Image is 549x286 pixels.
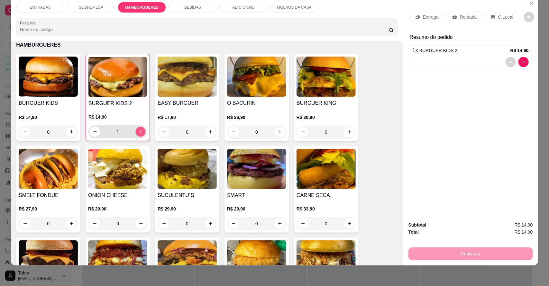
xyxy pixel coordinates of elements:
[19,57,78,97] img: product-image
[227,149,286,189] img: product-image
[125,5,159,10] p: HAMBURGUERES
[506,57,516,67] button: decrease-product-quantity
[408,222,426,228] strong: Subtotal
[297,192,356,199] h4: CARNE SECA
[88,206,147,212] p: R$ 29,90
[159,219,169,229] button: decrease-product-quantity
[277,5,311,10] p: MOLHOS DA CASA
[88,240,147,281] img: product-image
[20,20,38,26] label: Pesquisa
[89,219,100,229] button: decrease-product-quantity
[297,149,356,189] img: product-image
[66,127,77,137] button: increase-product-quantity
[413,47,458,54] p: 1 x
[205,219,215,229] button: increase-product-quantity
[227,57,286,97] img: product-image
[88,149,147,189] img: product-image
[184,5,201,10] p: BEBIDAS
[30,5,50,10] p: ENTRADAS
[344,127,354,137] button: increase-product-quantity
[298,127,308,137] button: decrease-product-quantity
[19,149,78,189] img: product-image
[158,240,217,281] img: product-image
[158,206,217,212] p: R$ 29,90
[524,12,534,22] button: decrease-product-quantity
[297,99,356,107] h4: BURGUER KING
[297,114,356,121] p: R$ 28,90
[227,99,286,107] h4: O BACURIN
[297,57,356,97] img: product-image
[16,41,398,49] p: HAMBURGUERES
[88,100,147,107] h4: BURGUER KIDS 2
[20,26,389,33] input: Pesquisa
[419,48,457,53] span: BURGUER KIDS 2
[158,57,217,97] img: product-image
[423,14,439,20] p: Entrega
[88,114,147,120] p: R$ 14,90
[88,57,147,97] img: product-image
[158,192,217,199] h4: SUCULENTU´S
[510,47,529,54] p: R$ 14,90
[518,57,529,67] button: decrease-product-quantity
[297,206,356,212] p: R$ 33,90
[515,228,533,236] span: R$ 14,90
[19,99,78,107] h4: BURGUER KIDS
[460,14,477,20] p: Retirada
[136,219,146,229] button: increase-product-quantity
[227,192,286,199] h4: SMART
[19,206,78,212] p: R$ 27,90
[275,127,285,137] button: increase-product-quantity
[66,219,77,229] button: increase-product-quantity
[19,240,78,281] img: product-image
[136,127,146,137] button: increase-product-quantity
[158,114,217,121] p: R$ 17,90
[298,219,308,229] button: decrease-product-quantity
[410,33,532,41] p: Resumo do pedido
[227,114,286,121] p: R$ 28,90
[228,127,239,137] button: decrease-product-quantity
[19,114,78,121] p: R$ 14,90
[227,240,286,281] img: product-image
[275,219,285,229] button: increase-product-quantity
[228,219,239,229] button: decrease-product-quantity
[158,149,217,189] img: product-image
[344,219,354,229] button: increase-product-quantity
[498,14,513,20] p: C.Local
[227,206,286,212] p: R$ 29,90
[515,221,533,228] span: R$ 14,90
[158,99,217,107] h4: EASY BURGUER
[297,240,356,281] img: product-image
[408,229,419,235] strong: Total
[20,219,30,229] button: decrease-product-quantity
[79,5,103,10] p: SOBREMESA
[20,127,30,137] button: decrease-product-quantity
[88,192,147,199] h4: ONION CHEESE
[232,5,254,10] p: ADICIONAIS
[90,127,100,137] button: decrease-product-quantity
[19,192,78,199] h4: SMELT FONDUE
